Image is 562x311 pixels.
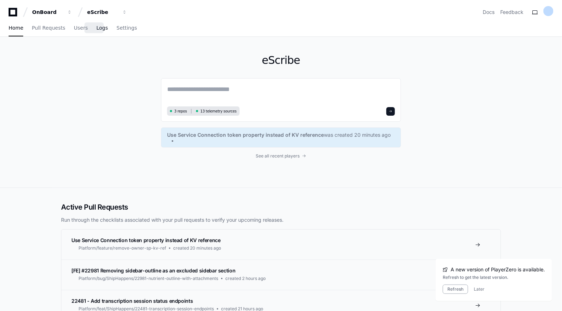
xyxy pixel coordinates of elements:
a: Use Service Connection token property instead of KV referencePlatform/feature/remove-owner-sp-kv-... [61,230,501,260]
span: Users [74,26,88,30]
span: Use Service Connection token property instead of KV reference [167,131,324,139]
span: Logs [96,26,108,30]
a: See all recent players [161,153,401,159]
span: A new version of PlayerZero is available. [451,266,545,273]
button: eScribe [84,6,130,19]
h2: Active Pull Requests [61,202,501,212]
span: Home [9,26,23,30]
div: Refresh to get the latest version. [443,275,545,280]
a: Logs [96,20,108,36]
a: [FE] #22981 Removing sidebar-outline as an excluded sidebar sectionPlatform/bug/ShipHappens/22981... [61,260,501,290]
span: created 20 minutes ago [173,245,221,251]
button: Refresh [443,285,468,294]
button: OnBoard [29,6,75,19]
div: eScribe [87,9,118,16]
a: Docs [483,9,495,16]
button: Feedback [500,9,523,16]
span: Platform/bug/ShipHappens/22981-nutrient-outline-with-attachments [79,276,218,281]
span: created 2 hours ago [225,276,266,281]
a: Pull Requests [32,20,65,36]
a: Settings [116,20,137,36]
span: Platform/feature/remove-owner-sp-kv-ref [79,245,166,251]
a: Home [9,20,23,36]
span: 13 telemetry sources [200,109,236,114]
button: Later [474,286,485,292]
span: See all recent players [256,153,300,159]
span: was created 20 minutes ago [324,131,391,139]
h1: eScribe [161,54,401,67]
span: 3 repos [174,109,187,114]
span: Settings [116,26,137,30]
span: [FE] #22981 Removing sidebar-outline as an excluded sidebar section [71,267,236,274]
span: 22481 - Add transcription session status endpoints [71,298,193,304]
span: Pull Requests [32,26,65,30]
p: Run through the checklists associated with your pull requests to verify your upcoming releases. [61,216,501,224]
span: Use Service Connection token property instead of KV reference [71,237,221,243]
a: Use Service Connection token property instead of KV referencewas created 20 minutes ago [167,131,395,144]
a: Users [74,20,88,36]
div: OnBoard [32,9,63,16]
